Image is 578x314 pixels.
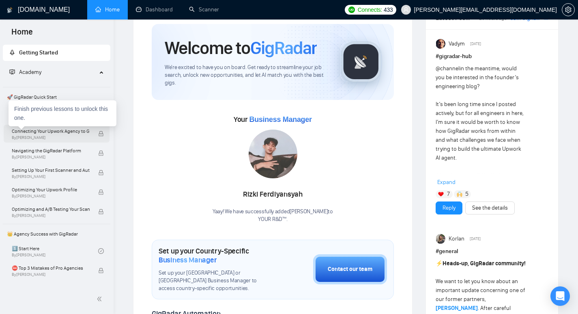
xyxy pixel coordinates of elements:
[12,213,90,218] span: By [PERSON_NAME]
[449,39,465,48] span: Vadym
[472,204,508,212] a: See the details
[98,248,104,254] span: check-circle
[562,6,574,13] span: setting
[159,256,217,264] span: Business Manager
[12,166,90,174] span: Setting Up Your First Scanner and Auto-Bidder
[348,6,355,13] img: upwork-logo.png
[12,174,90,179] span: By [PERSON_NAME]
[4,89,110,105] span: 🚀 GigRadar Quick Start
[341,41,381,82] img: gigradar-logo.png
[443,260,526,267] strong: Heads-up, GigRadar community!
[234,115,312,124] span: Your
[12,194,90,199] span: By [PERSON_NAME]
[403,7,409,13] span: user
[436,52,548,61] h1: # gigradar-hub
[3,45,110,61] li: Getting Started
[250,37,317,59] span: GigRadar
[95,6,120,13] a: homeHome
[7,4,13,17] img: logo
[328,265,372,274] div: Contact our team
[384,5,393,14] span: 433
[12,205,90,213] span: Optimizing and A/B Testing Your Scanner for Better Results
[249,130,297,178] img: 1698922928916-IMG-20231027-WA0014.jpg
[436,39,446,49] img: Vadym
[562,3,575,16] button: setting
[470,235,481,243] span: [DATE]
[213,208,333,223] div: Yaay! We have successfully added [PERSON_NAME] to
[213,188,333,201] div: Rizki Ferdiyansyah
[165,64,327,87] span: We're excited to have you on board. Get ready to streamline your job search, unlock new opportuni...
[358,5,382,14] span: Connects:
[470,40,481,48] span: [DATE]
[436,65,460,72] span: @channel
[213,216,333,223] p: YOUR R&D™ .
[12,147,90,155] span: Navigating the GigRadar Platform
[436,247,548,256] h1: # general
[136,6,173,13] a: dashboardDashboard
[449,234,464,243] span: Korlan
[465,201,515,214] button: See the details
[98,150,104,156] span: lock
[457,191,462,197] img: 🙌
[9,69,41,76] span: Academy
[436,201,462,214] button: Reply
[98,131,104,136] span: lock
[443,204,456,212] a: Reply
[249,115,312,123] span: Business Manager
[438,191,444,197] img: ❤️
[12,186,90,194] span: Optimizing Your Upwork Profile
[437,179,456,186] span: Expand
[12,155,90,160] span: By [PERSON_NAME]
[436,234,446,244] img: Korlan
[4,226,110,242] span: 👑 Agency Success with GigRadar
[98,170,104,175] span: lock
[19,69,41,76] span: Academy
[12,272,90,277] span: By [PERSON_NAME]
[12,264,90,272] span: ⛔ Top 3 Mistakes of Pro Agencies
[5,26,39,43] span: Home
[9,100,116,126] div: Finish previous lessons to unlock this one.
[97,295,105,303] span: double-left
[189,6,219,13] a: searchScanner
[159,269,273,292] span: Set up your [GEOGRAPHIC_DATA] or [GEOGRAPHIC_DATA] Business Manager to access country-specific op...
[550,286,570,306] div: Open Intercom Messenger
[436,305,478,312] a: [PERSON_NAME]
[12,284,90,292] span: 🌚 Rookie Traps for New Agencies
[19,49,58,56] span: Getting Started
[313,254,387,284] button: Contact our team
[562,6,575,13] a: setting
[436,260,443,267] span: ⚡
[12,127,90,135] span: Connecting Your Upwork Agency to GigRadar
[9,69,15,75] span: fund-projection-screen
[98,268,104,273] span: lock
[12,135,90,140] span: By [PERSON_NAME]
[159,247,273,264] h1: Set up your Country-Specific
[98,189,104,195] span: lock
[12,242,98,260] a: 1️⃣ Start HereBy[PERSON_NAME]
[98,209,104,214] span: lock
[465,190,468,198] span: 5
[447,190,450,198] span: 7
[9,50,15,55] span: rocket
[165,37,317,59] h1: Welcome to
